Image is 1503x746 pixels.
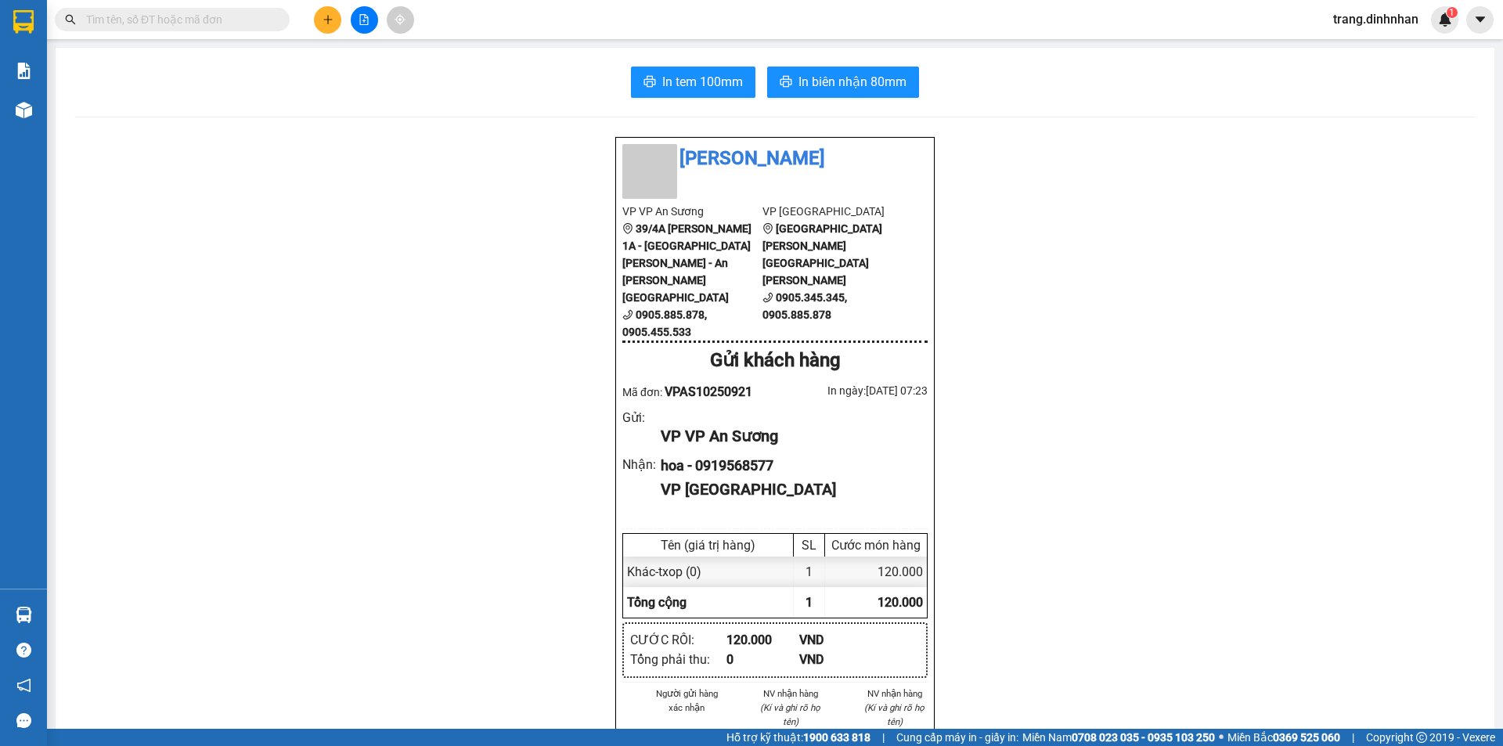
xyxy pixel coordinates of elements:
[627,538,789,553] div: Tên (giá trị hàng)
[13,10,34,34] img: logo-vxr
[861,687,928,701] li: NV nhận hàng
[762,203,903,220] li: VP [GEOGRAPHIC_DATA]
[1416,732,1427,743] span: copyright
[798,72,906,92] span: In biên nhận 80mm
[8,87,19,98] span: environment
[643,75,656,90] span: printer
[622,144,928,174] li: [PERSON_NAME]
[1473,13,1487,27] span: caret-down
[627,564,701,579] span: Khác - txop (0)
[622,308,707,338] b: 0905.885.878, 0905.455.533
[622,222,751,304] b: 39/4A [PERSON_NAME] 1A - [GEOGRAPHIC_DATA][PERSON_NAME] - An [PERSON_NAME][GEOGRAPHIC_DATA]
[825,557,927,587] div: 120.000
[351,6,378,34] button: file-add
[323,14,333,25] span: plus
[1449,7,1454,18] span: 1
[16,678,31,693] span: notification
[627,595,687,610] span: Tổng cộng
[8,8,227,38] li: [PERSON_NAME]
[16,102,32,118] img: warehouse-icon
[359,14,369,25] span: file-add
[760,702,820,727] i: (Kí và ghi rõ họ tên)
[767,67,919,98] button: printerIn biên nhận 80mm
[775,382,928,399] div: In ngày: [DATE] 07:23
[762,223,773,234] span: environment
[65,14,76,25] span: search
[758,687,824,701] li: NV nhận hàng
[829,538,923,553] div: Cước món hàng
[799,650,872,669] div: VND
[1022,729,1215,746] span: Miền Nam
[878,595,923,610] span: 120.000
[798,538,820,553] div: SL
[622,203,762,220] li: VP VP An Sương
[794,557,825,587] div: 1
[726,630,799,650] div: 120.000
[780,75,792,90] span: printer
[622,309,633,320] span: phone
[896,729,1018,746] span: Cung cấp máy in - giấy in:
[882,729,885,746] span: |
[622,223,633,234] span: environment
[16,713,31,728] span: message
[661,478,915,502] div: VP [GEOGRAPHIC_DATA]
[622,455,661,474] div: Nhận :
[662,72,743,92] span: In tem 100mm
[661,424,915,449] div: VP VP An Sương
[1438,13,1452,27] img: icon-new-feature
[86,11,271,28] input: Tìm tên, số ĐT hoặc mã đơn
[799,630,872,650] div: VND
[1227,729,1340,746] span: Miền Bắc
[864,702,925,727] i: (Kí và ghi rõ họ tên)
[654,687,720,715] li: Người gửi hàng xác nhận
[8,67,108,84] li: VP VP An Sương
[665,384,752,399] span: VPAS10250921
[1321,9,1431,29] span: trang.dinhnhan
[108,67,208,118] li: VP [GEOGRAPHIC_DATA]
[1447,7,1458,18] sup: 1
[762,291,847,321] b: 0905.345.345, 0905.885.878
[314,6,341,34] button: plus
[630,650,726,669] div: Tổng phải thu :
[762,222,882,287] b: [GEOGRAPHIC_DATA][PERSON_NAME][GEOGRAPHIC_DATA][PERSON_NAME]
[661,455,915,477] div: hoa - 0919568577
[622,346,928,376] div: Gửi khách hàng
[1273,731,1340,744] strong: 0369 525 060
[1219,734,1224,741] span: ⚪️
[762,292,773,303] span: phone
[726,650,799,669] div: 0
[16,643,31,658] span: question-circle
[16,607,32,623] img: warehouse-icon
[395,14,405,25] span: aim
[622,408,661,427] div: Gửi :
[1466,6,1494,34] button: caret-down
[1072,731,1215,744] strong: 0708 023 035 - 0935 103 250
[631,67,755,98] button: printerIn tem 100mm
[806,595,813,610] span: 1
[16,63,32,79] img: solution-icon
[387,6,414,34] button: aim
[630,630,726,650] div: CƯỚC RỒI :
[1352,729,1354,746] span: |
[622,382,775,402] div: Mã đơn:
[726,729,870,746] span: Hỗ trợ kỹ thuật:
[803,731,870,744] strong: 1900 633 818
